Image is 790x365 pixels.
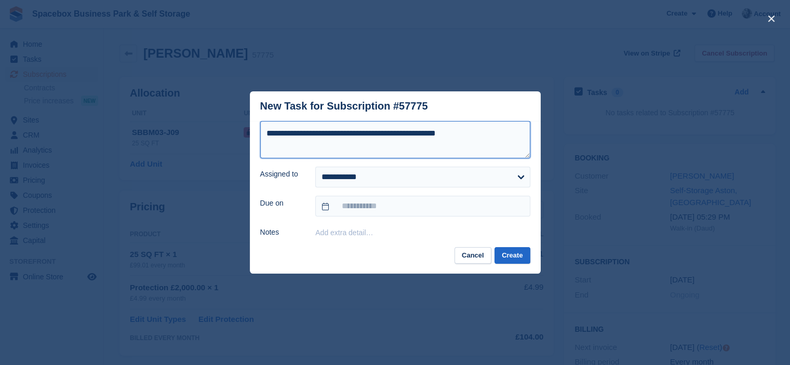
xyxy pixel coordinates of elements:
[763,10,780,27] button: close
[494,247,530,264] button: Create
[260,169,303,180] label: Assigned to
[260,227,303,238] label: Notes
[260,198,303,209] label: Due on
[315,228,373,237] button: Add extra detail…
[454,247,491,264] button: Cancel
[260,100,428,112] div: New Task for Subscription #57775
